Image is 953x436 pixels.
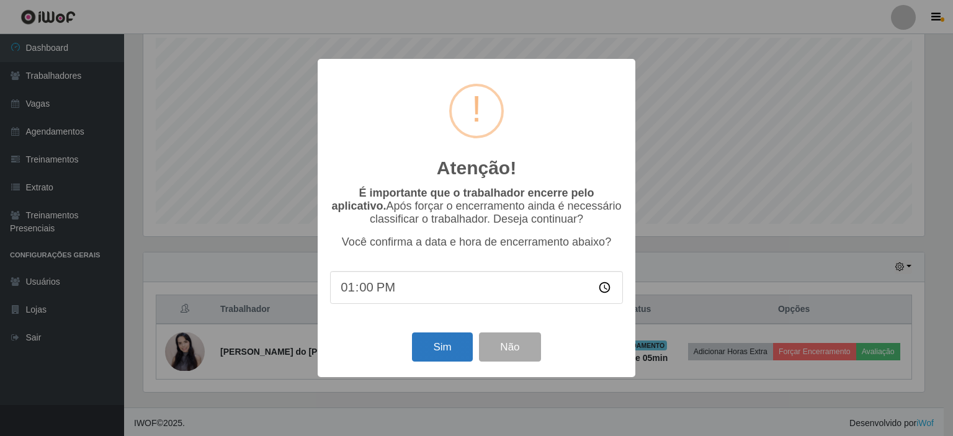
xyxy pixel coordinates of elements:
[330,187,623,226] p: Após forçar o encerramento ainda é necessário classificar o trabalhador. Deseja continuar?
[437,157,516,179] h2: Atenção!
[330,236,623,249] p: Você confirma a data e hora de encerramento abaixo?
[331,187,594,212] b: É importante que o trabalhador encerre pelo aplicativo.
[479,332,540,362] button: Não
[412,332,472,362] button: Sim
